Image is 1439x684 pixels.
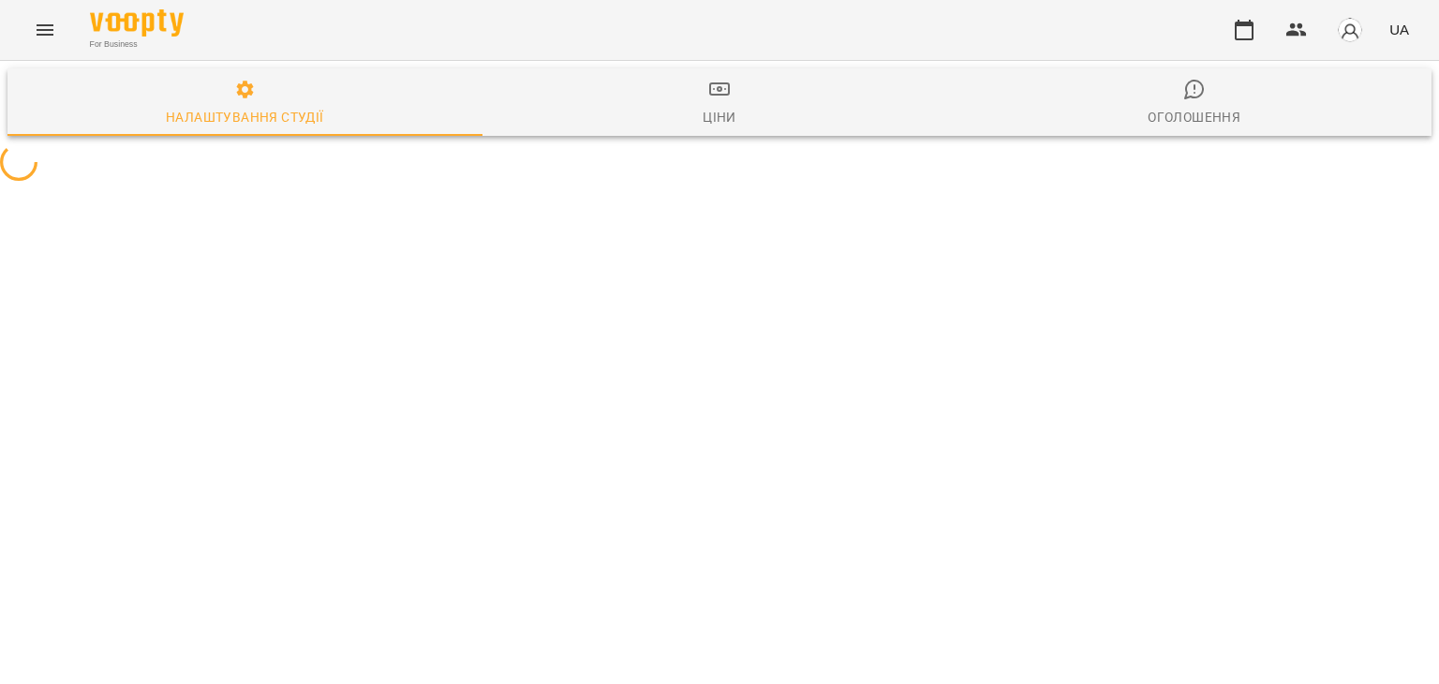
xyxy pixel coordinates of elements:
span: For Business [90,38,184,51]
img: Voopty Logo [90,9,184,37]
button: Menu [22,7,67,52]
span: UA [1389,20,1409,39]
div: Ціни [703,106,736,128]
div: Оголошення [1148,106,1240,128]
div: Налаштування студії [166,106,323,128]
img: avatar_s.png [1337,17,1363,43]
button: UA [1382,12,1417,47]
